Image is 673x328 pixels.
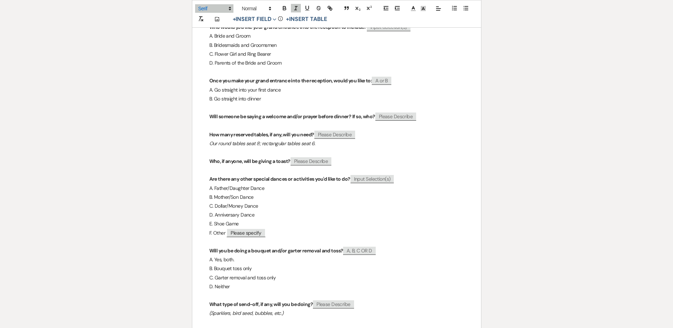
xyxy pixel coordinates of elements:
[209,87,281,93] span: A. Go straight into your first dance
[233,16,236,22] span: +
[283,15,329,23] button: +Insert Table
[209,247,343,254] strong: Will you be doing a bouquet and/or garter removal and toss?
[209,194,254,200] span: B. Mother/Son Dance
[209,113,375,120] strong: Will someone be saying a welcome and/or prayer before dinner? If so, who?
[209,131,314,138] strong: How many reserved tables, if any, will you need?
[209,212,255,218] span: D. Anniversary Dance
[209,33,250,39] span: A. Bride and Groom
[209,274,276,281] span: C. Garter removal and toss only
[372,77,391,85] span: A or B
[209,60,282,66] span: D. Parents of the Bride and Groom
[209,95,261,102] span: B. Go straight into dinner
[209,77,372,84] strong: Once you make your grand entrance into the reception, would you like to:
[209,42,277,48] span: B. Bridesmaids and Groomsmen
[313,300,354,308] span: Please Describe
[209,310,283,316] em: (Sparklers, bird seed, bubbles, etc.)
[230,15,279,23] button: Insert Field
[286,16,289,22] span: +
[434,4,443,13] span: Alignment
[209,51,271,57] span: C. Flower Girl and Ring Bearer
[314,131,355,139] span: Please Describe
[209,203,258,209] span: C. Dollar/Money Dance
[209,230,226,236] span: F. Other
[226,228,265,237] span: Please specify
[239,4,274,13] span: Header Formats
[209,220,239,227] span: E. Shoe Game
[209,185,265,191] span: A. Father/Daughter Dance
[209,140,315,147] em: Our round tables seat 8; rectangular tables seat 6.
[209,256,235,263] span: A. Yes, both.
[209,283,230,290] span: D. Neither
[375,113,417,121] span: Please Describe
[408,4,418,13] span: Text Color
[209,265,252,272] span: B. Bouquet toss only
[351,175,394,183] span: Input Selection(s)
[343,247,375,255] span: A, B, C OR D
[209,176,351,182] strong: Are there any other special dances or activities you'd like to do?
[209,158,291,164] strong: Who, if anyone, will be giving a toast?
[418,4,428,13] span: Text Background Color
[209,301,313,307] strong: What type of send-off, if any, will you be doing?
[291,157,332,165] span: Please Describe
